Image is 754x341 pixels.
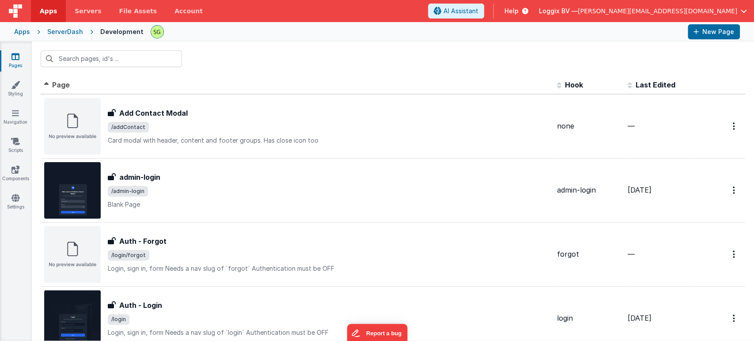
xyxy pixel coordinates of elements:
[75,7,101,15] span: Servers
[578,7,737,15] span: [PERSON_NAME][EMAIL_ADDRESS][DOMAIN_NAME]
[539,7,747,15] button: Loggix BV — [PERSON_NAME][EMAIL_ADDRESS][DOMAIN_NAME]
[688,24,740,39] button: New Page
[727,181,742,199] button: Options
[108,250,149,261] span: /login/forgot
[565,80,583,89] span: Hook
[47,27,83,36] div: ServerDash
[628,121,635,130] span: —
[108,200,550,209] p: Blank Page
[727,117,742,135] button: Options
[119,236,167,246] h3: Auth - Forgot
[557,185,621,195] div: admin-login
[628,186,652,194] span: [DATE]
[628,250,635,258] span: —
[14,27,30,36] div: Apps
[557,313,621,323] div: login
[100,27,144,36] div: Development
[40,7,57,15] span: Apps
[539,7,578,15] span: Loggix BV —
[119,300,162,311] h3: Auth - Login
[108,314,129,325] span: /login
[727,245,742,263] button: Options
[108,264,550,273] p: Login, sign in, form Needs a nav slug of `forgot` Authentication must be OFF
[557,121,621,131] div: none
[108,122,149,133] span: /addContact
[557,249,621,259] div: forgot
[108,136,550,145] p: Card modal with header, content and footer groups. Has close icon too
[108,328,550,337] p: Login, sign in, form Needs a nav slug of `login` Authentication must be OFF
[636,80,675,89] span: Last Edited
[108,186,148,197] span: /admin-login
[428,4,484,19] button: AI Assistant
[52,80,70,89] span: Page
[727,309,742,327] button: Options
[119,108,188,118] h3: Add Contact Modal
[628,314,652,322] span: [DATE]
[443,7,478,15] span: AI Assistant
[119,172,160,182] h3: admin-login
[41,50,182,67] input: Search pages, id's ...
[119,7,157,15] span: File Assets
[504,7,519,15] span: Help
[151,26,163,38] img: 497ae24fd84173162a2d7363e3b2f127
